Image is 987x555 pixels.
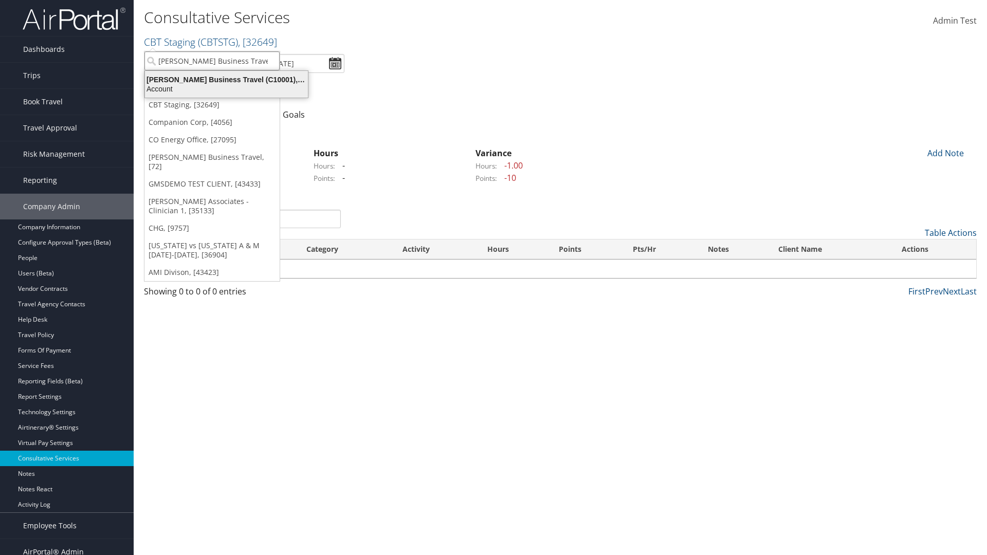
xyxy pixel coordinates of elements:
[925,227,977,238] a: Table Actions
[961,286,977,297] a: Last
[144,131,280,149] a: CO Energy Office, [27095]
[144,114,280,131] a: Companion Corp, [4056]
[933,5,977,37] a: Admin Test
[144,219,280,237] a: CHG, [9757]
[144,35,277,49] a: CBT Staging
[144,264,280,281] a: AMI Divison, [43423]
[297,239,393,260] th: Category: activate to sort column ascending
[23,168,57,193] span: Reporting
[23,89,63,115] span: Book Travel
[699,239,769,260] th: Notes
[314,147,338,159] strong: Hours
[139,75,314,84] div: [PERSON_NAME] Business Travel (C10001), [72]
[144,285,341,303] div: Showing 0 to 0 of 0 entries
[144,175,280,193] a: GMSDEMO TEST CLIENT, [43433]
[144,51,280,70] input: Search Accounts
[139,84,314,94] div: Account
[314,173,335,183] label: Points:
[478,239,550,260] th: Hours
[393,239,478,260] th: Activity: activate to sort column ascending
[314,161,335,171] label: Hours:
[238,35,277,49] span: , [ 32649 ]
[144,7,699,28] h1: Consultative Services
[144,237,280,264] a: [US_STATE] vs [US_STATE] A & M [DATE]-[DATE], [36904]
[499,172,516,183] span: -10
[23,513,77,539] span: Employee Tools
[943,286,961,297] a: Next
[236,54,344,73] input: [DATE] - [DATE]
[550,239,623,260] th: Points
[476,173,497,183] label: Points:
[892,239,976,260] th: Actions
[144,149,280,175] a: [PERSON_NAME] Business Travel, [72]
[769,239,893,260] th: Client Name
[23,141,85,167] span: Risk Management
[624,239,699,260] th: Pts/Hr
[144,260,976,278] td: No data available in table
[23,194,80,219] span: Company Admin
[283,109,305,120] a: Goals
[198,35,238,49] span: ( CBTSTG )
[23,36,65,62] span: Dashboards
[337,172,345,183] span: -
[144,96,280,114] a: CBT Staging, [32649]
[925,286,943,297] a: Prev
[908,286,925,297] a: First
[23,63,41,88] span: Trips
[23,7,125,31] img: airportal-logo.png
[476,161,497,171] label: Hours:
[23,115,77,141] span: Travel Approval
[337,160,345,171] span: -
[144,193,280,219] a: [PERSON_NAME] Associates - Clinician 1, [35133]
[476,147,511,159] strong: Variance
[920,147,969,159] div: Add Note
[499,160,523,171] span: -1.00
[933,15,977,26] span: Admin Test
